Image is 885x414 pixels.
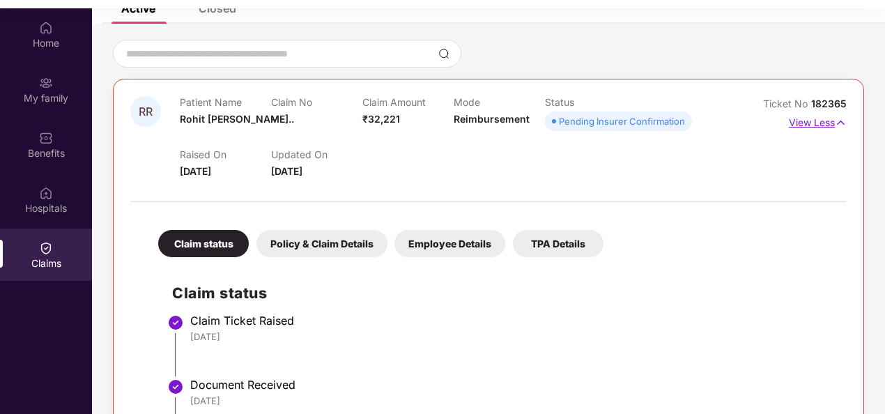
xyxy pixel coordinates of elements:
[180,148,271,160] p: Raised On
[454,96,545,108] p: Mode
[763,98,811,109] span: Ticket No
[362,96,454,108] p: Claim Amount
[39,241,53,255] img: svg+xml;base64,PHN2ZyBpZD0iQ2xhaW0iIHhtbG5zPSJodHRwOi8vd3d3LnczLm9yZy8yMDAwL3N2ZyIgd2lkdGg9IjIwIi...
[180,96,271,108] p: Patient Name
[454,113,530,125] span: Reimbursement
[39,21,53,35] img: svg+xml;base64,PHN2ZyBpZD0iSG9tZSIgeG1sbnM9Imh0dHA6Ly93d3cudzMub3JnLzIwMDAvc3ZnIiB3aWR0aD0iMjAiIG...
[167,378,184,395] img: svg+xml;base64,PHN2ZyBpZD0iU3RlcC1Eb25lLTMyeDMyIiB4bWxucz0iaHR0cDovL3d3dy53My5vcmcvMjAwMC9zdmciIH...
[362,113,400,125] span: ₹32,221
[172,282,833,305] h2: Claim status
[438,48,449,59] img: svg+xml;base64,PHN2ZyBpZD0iU2VhcmNoLTMyeDMyIiB4bWxucz0iaHR0cDovL3d3dy53My5vcmcvMjAwMC9zdmciIHdpZH...
[256,230,387,257] div: Policy & Claim Details
[167,314,184,331] img: svg+xml;base64,PHN2ZyBpZD0iU3RlcC1Eb25lLTMyeDMyIiB4bWxucz0iaHR0cDovL3d3dy53My5vcmcvMjAwMC9zdmciIH...
[190,394,833,407] div: [DATE]
[835,115,847,130] img: svg+xml;base64,PHN2ZyB4bWxucz0iaHR0cDovL3d3dy53My5vcmcvMjAwMC9zdmciIHdpZHRoPSIxNyIgaGVpZ2h0PSIxNy...
[559,114,685,128] div: Pending Insurer Confirmation
[39,186,53,200] img: svg+xml;base64,PHN2ZyBpZD0iSG9zcGl0YWxzIiB4bWxucz0iaHR0cDovL3d3dy53My5vcmcvMjAwMC9zdmciIHdpZHRoPS...
[811,98,847,109] span: 182365
[190,314,833,328] div: Claim Ticket Raised
[139,106,153,118] span: RR
[158,230,249,257] div: Claim status
[190,330,833,343] div: [DATE]
[271,113,276,125] span: -
[39,131,53,145] img: svg+xml;base64,PHN2ZyBpZD0iQmVuZWZpdHMiIHhtbG5zPSJodHRwOi8vd3d3LnczLm9yZy8yMDAwL3N2ZyIgd2lkdGg9Ij...
[394,230,505,257] div: Employee Details
[121,1,155,15] div: Active
[190,378,833,392] div: Document Received
[271,96,362,108] p: Claim No
[180,113,294,125] span: Rohit [PERSON_NAME]..
[271,165,302,177] span: [DATE]
[180,165,211,177] span: [DATE]
[789,112,847,130] p: View Less
[545,96,636,108] p: Status
[39,76,53,90] img: svg+xml;base64,PHN2ZyB3aWR0aD0iMjAiIGhlaWdodD0iMjAiIHZpZXdCb3g9IjAgMCAyMCAyMCIgZmlsbD0ibm9uZSIgeG...
[271,148,362,160] p: Updated On
[199,1,236,15] div: Closed
[513,230,603,257] div: TPA Details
